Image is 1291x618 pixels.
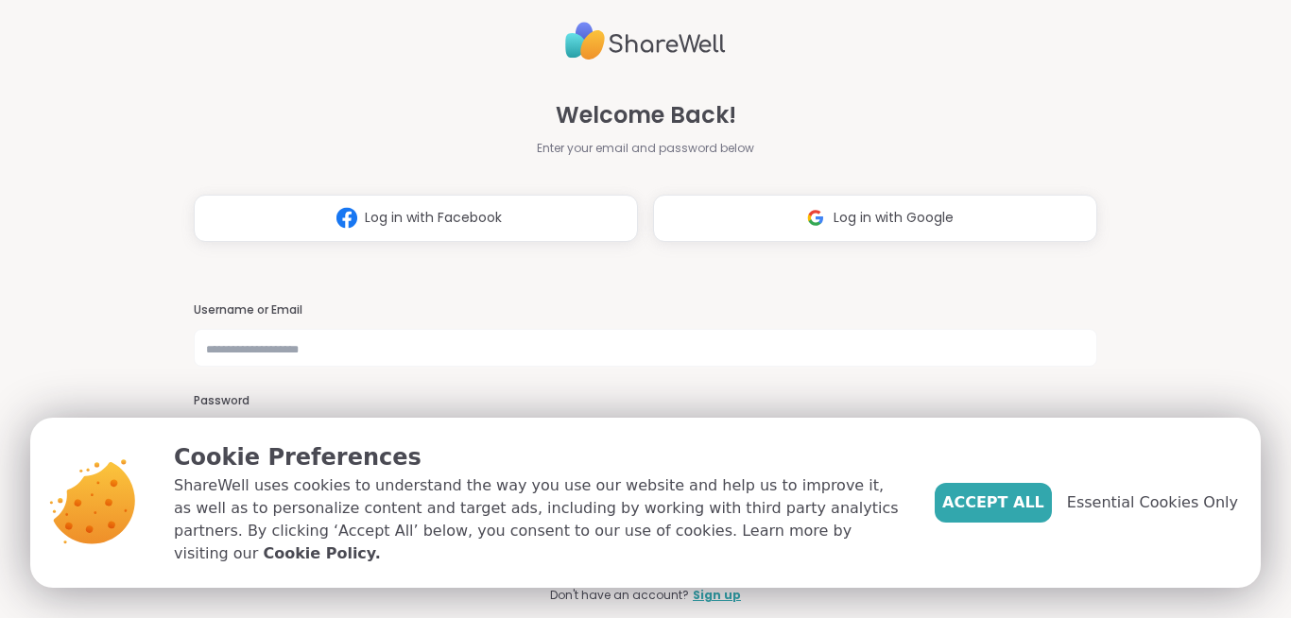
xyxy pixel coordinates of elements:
button: Accept All [935,483,1052,523]
a: Sign up [693,587,741,604]
button: Log in with Facebook [194,195,638,242]
img: ShareWell Logo [565,14,726,68]
span: Welcome Back! [556,98,736,132]
h3: Username or Email [194,302,1097,318]
span: Accept All [942,491,1044,514]
img: ShareWell Logomark [329,200,365,235]
button: Log in with Google [653,195,1097,242]
p: ShareWell uses cookies to understand the way you use our website and help us to improve it, as we... [174,474,904,565]
span: Enter your email and password below [537,140,754,157]
h3: Password [194,393,1097,409]
span: Don't have an account? [550,587,689,604]
p: Cookie Preferences [174,440,904,474]
span: Log in with Facebook [365,208,502,228]
span: Essential Cookies Only [1067,491,1238,514]
span: Log in with Google [834,208,954,228]
img: ShareWell Logomark [798,200,834,235]
a: Cookie Policy. [263,542,380,565]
